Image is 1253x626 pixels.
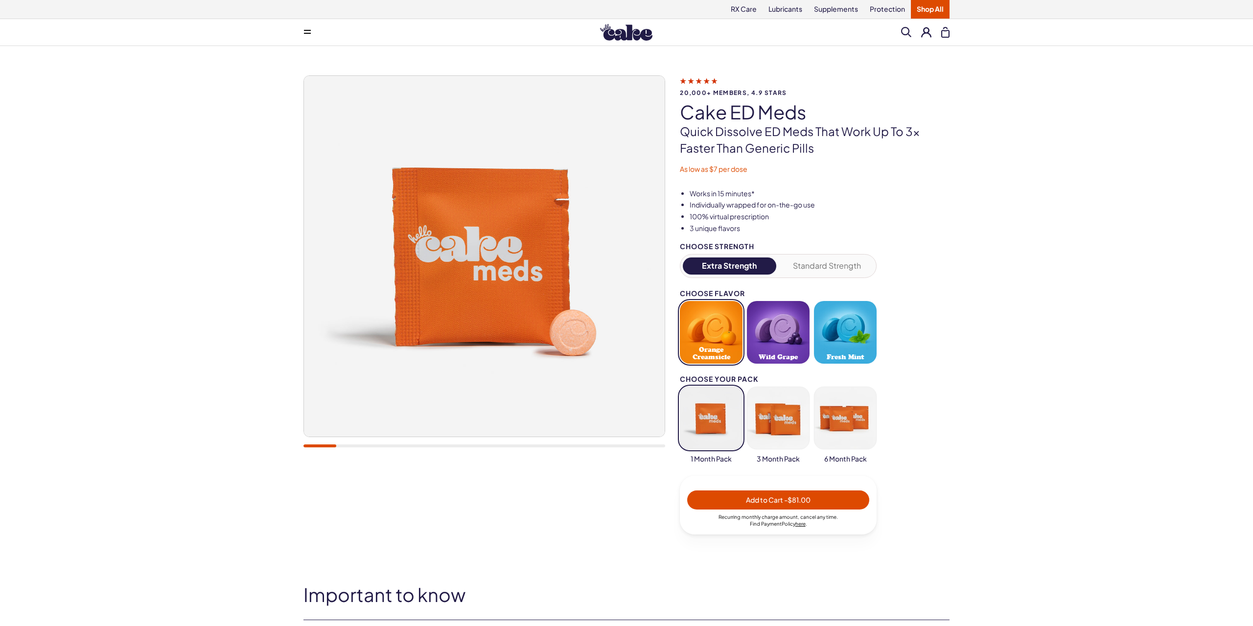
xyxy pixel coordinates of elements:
li: Individually wrapped for on-the-go use [690,200,950,210]
span: Fresh Mint [827,353,864,361]
span: 20,000+ members, 4.9 stars [680,90,950,96]
div: Choose your pack [680,375,877,383]
button: Standard Strength [781,257,874,275]
p: Quick dissolve ED Meds that work up to 3x faster than generic pills [680,123,950,156]
span: 6 Month Pack [824,454,867,464]
button: Extra Strength [683,257,776,275]
span: - $81.00 [784,495,811,504]
li: Works in 15 minutes* [690,189,950,199]
span: Orange Creamsicle [683,346,740,361]
span: Add to Cart [746,495,811,504]
div: Choose Strength [680,243,877,250]
span: 1 Month Pack [691,454,732,464]
img: Cake ED Meds [304,76,665,437]
li: 100% virtual prescription [690,212,950,222]
h2: Important to know [303,584,950,605]
span: 3 Month Pack [757,454,800,464]
li: 3 unique flavors [690,224,950,233]
a: here [795,521,806,527]
div: Choose Flavor [680,290,877,297]
img: Hello Cake [600,24,652,41]
button: Add to Cart -$81.00 [687,490,869,510]
span: Find Payment [750,521,782,527]
h1: Cake ED Meds [680,102,950,122]
p: As low as $7 per dose [680,164,950,174]
div: Recurring monthly charge amount , cancel any time. Policy . [687,513,869,527]
span: Wild Grape [759,353,798,361]
a: 20,000+ members, 4.9 stars [680,76,950,96]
